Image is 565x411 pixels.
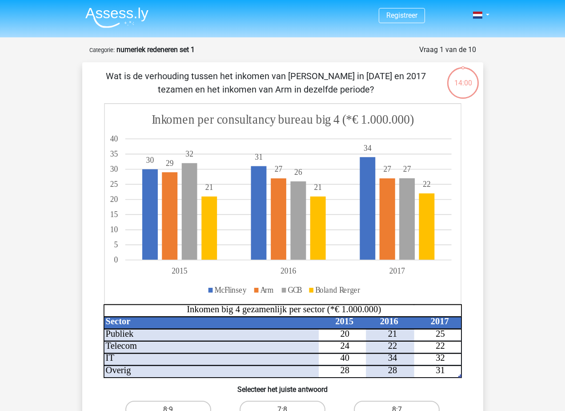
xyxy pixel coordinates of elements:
[116,45,195,54] strong: numeriek redeneren set 1
[110,225,118,234] tspan: 10
[114,255,118,265] tspan: 0
[96,69,436,96] p: Wat is de verhouding tussen het inkomen van [PERSON_NAME] in [DATE] en 2017 tezamen en het inkome...
[110,165,118,174] tspan: 30
[105,316,130,326] tspan: Sector
[166,158,174,168] tspan: 29
[388,329,397,338] tspan: 21
[340,365,349,375] tspan: 28
[446,66,480,89] div: 14:00
[85,7,148,28] img: Assessly
[403,165,411,174] tspan: 27
[423,180,431,189] tspan: 22
[105,353,114,363] tspan: IT
[380,316,398,326] tspan: 2016
[110,149,118,159] tspan: 35
[260,285,273,294] tspan: Arm
[388,353,397,363] tspan: 34
[110,180,118,189] tspan: 25
[105,329,133,338] tspan: Publiek
[96,378,469,394] h6: Selecteer het juiste antwoord
[105,365,131,375] tspan: Overig
[274,165,391,174] tspan: 2727
[436,341,445,351] tspan: 22
[340,353,349,363] tspan: 40
[172,266,405,276] tspan: 201520162017
[386,11,417,20] a: Registreer
[114,240,118,250] tspan: 5
[340,329,349,338] tspan: 20
[430,316,449,326] tspan: 2017
[363,143,371,153] tspan: 34
[105,341,136,351] tspan: Telecom
[436,329,445,338] tspan: 25
[110,195,118,204] tspan: 20
[187,304,381,314] tspan: Inkomen big 4 gezamenlijk per sector (*€ 1.000.000)
[294,167,302,177] tspan: 26
[436,365,445,375] tspan: 31
[340,341,349,351] tspan: 24
[335,316,353,326] tspan: 2015
[315,285,360,294] tspan: Boland Rerger
[288,285,302,294] tspan: GCB
[152,112,414,127] tspan: Inkomen per consultancy bureau big 4 (*€ 1.000.000)
[110,134,118,143] tspan: 40
[419,44,476,55] div: Vraag 1 van de 10
[205,183,321,192] tspan: 2121
[185,149,193,159] tspan: 32
[110,210,118,219] tspan: 15
[255,152,263,161] tspan: 31
[89,47,115,53] small: Categorie:
[146,155,154,165] tspan: 30
[436,353,445,363] tspan: 32
[214,285,247,294] tspan: McFlinsey
[388,365,397,375] tspan: 28
[388,341,397,351] tspan: 22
